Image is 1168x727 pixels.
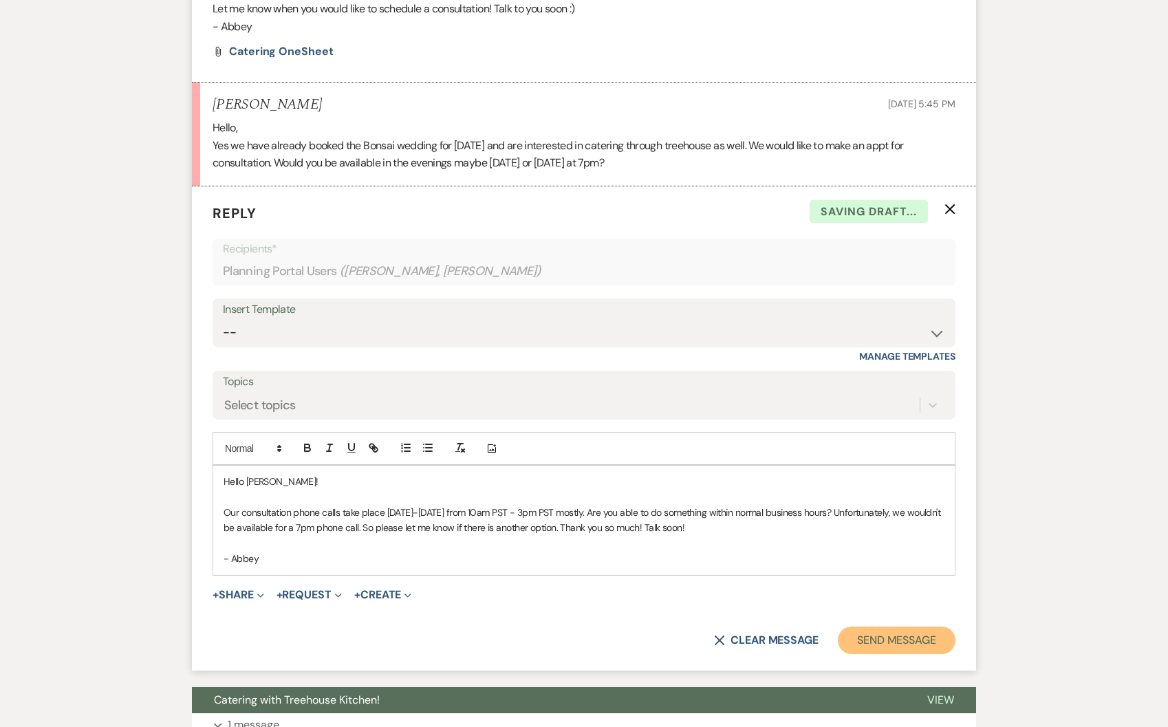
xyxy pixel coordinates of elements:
[905,687,976,713] button: View
[223,300,945,320] div: Insert Template
[213,96,322,113] h5: [PERSON_NAME]
[214,693,380,707] span: Catering with Treehouse Kitchen!
[224,396,296,415] div: Select topics
[888,98,955,110] span: [DATE] 5:45 PM
[838,627,955,654] button: Send Message
[224,551,944,566] p: - Abbey
[223,258,945,285] div: Planning Portal Users
[714,635,819,646] button: Clear message
[223,372,945,392] label: Topics
[277,589,342,600] button: Request
[229,46,334,57] a: Catering OneSheet
[354,589,411,600] button: Create
[224,505,944,536] p: Our consultation phone calls take place [DATE]-[DATE] from 10am PST - 3pm PST mostly. Are you abl...
[213,18,955,36] p: - Abbey
[277,589,283,600] span: +
[340,262,542,281] span: ( [PERSON_NAME], [PERSON_NAME] )
[192,687,905,713] button: Catering with Treehouse Kitchen!
[224,474,944,489] p: Hello [PERSON_NAME]!
[229,44,334,58] span: Catering OneSheet
[213,204,257,222] span: Reply
[354,589,360,600] span: +
[213,137,955,172] p: Yes we have already booked the Bonsai wedding for [DATE] and are interested in catering through t...
[927,693,954,707] span: View
[859,350,955,362] a: Manage Templates
[213,589,264,600] button: Share
[213,589,219,600] span: +
[223,240,945,258] p: Recipients*
[213,119,955,137] p: Hello,
[810,200,928,224] span: Saving draft...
